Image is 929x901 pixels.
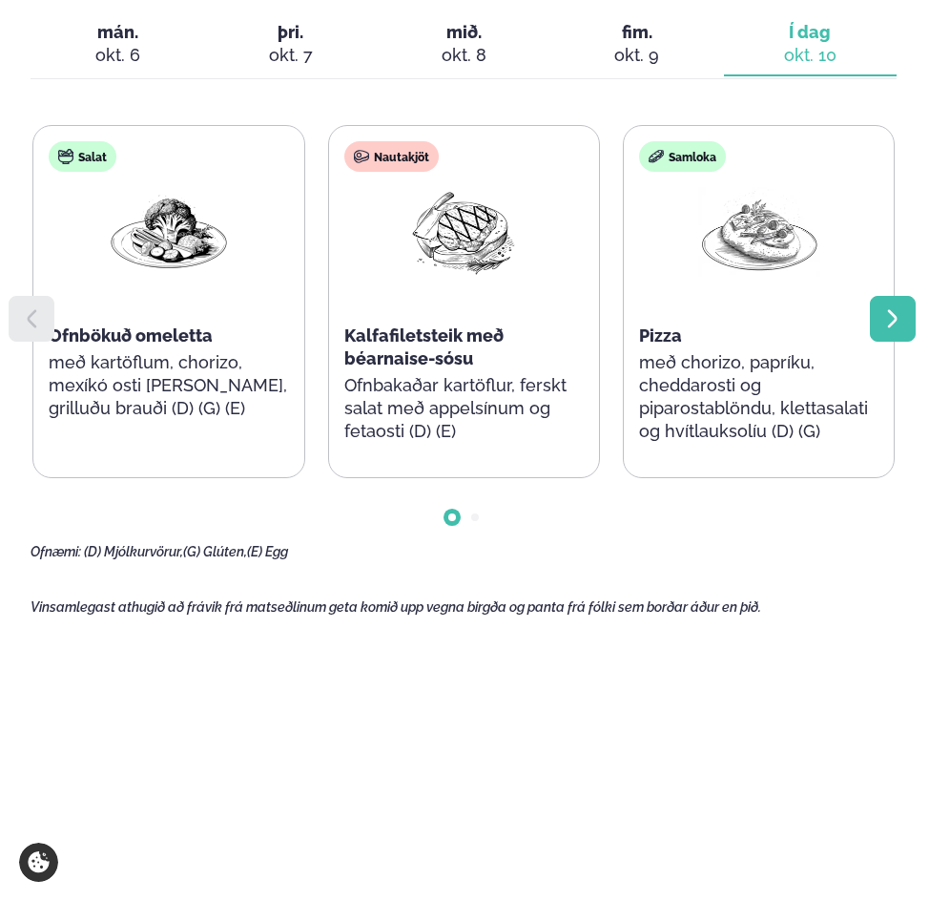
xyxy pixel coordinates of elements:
[183,544,247,559] span: (G) Glúten,
[19,843,58,882] a: Cookie settings
[550,13,724,76] button: fim. okt. 9
[739,21,882,44] span: Í dag
[219,44,362,67] div: okt. 7
[698,187,820,277] img: Pizza-Bread.png
[219,21,362,44] span: þri.
[403,187,525,276] img: Beef-Meat.png
[49,351,288,420] p: með kartöflum, chorizo, mexíkó osti [PERSON_NAME], grilluðu brauði (D) (G) (E)
[84,544,183,559] span: (D) Mjólkurvörur,
[204,13,378,76] button: þri. okt. 7
[377,13,550,76] button: mið. okt. 8
[649,149,664,164] img: sandwich-new-16px.svg
[639,325,682,346] span: Pizza
[108,187,230,276] img: Vegan.png
[471,513,479,521] span: Go to slide 2
[46,21,189,44] span: mán.
[49,141,116,172] div: Salat
[344,141,439,172] div: Nautakjöt
[354,149,369,164] img: beef.svg
[392,44,535,67] div: okt. 8
[247,544,288,559] span: (E) Egg
[31,599,761,615] span: Vinsamlegast athugið að frávik frá matseðlinum geta komið upp vegna birgða og panta frá fólki sem...
[58,149,73,164] img: salad.svg
[344,325,504,368] span: Kalfafiletsteik með béarnaise-sósu
[392,21,535,44] span: mið.
[639,141,726,172] div: Samloka
[566,44,709,67] div: okt. 9
[448,513,456,521] span: Go to slide 1
[31,13,204,76] button: mán. okt. 6
[49,325,213,346] span: Ofnbökuð omeletta
[46,44,189,67] div: okt. 6
[31,544,81,559] span: Ofnæmi:
[639,351,878,443] p: með chorizo, papríku, cheddarosti og piparostablöndu, klettasalati og hvítlauksolíu (D) (G)
[724,13,898,76] button: Í dag okt. 10
[566,21,709,44] span: fim.
[344,374,584,443] p: Ofnbakaðar kartöflur, ferskt salat með appelsínum og fetaosti (D) (E)
[739,44,882,67] div: okt. 10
